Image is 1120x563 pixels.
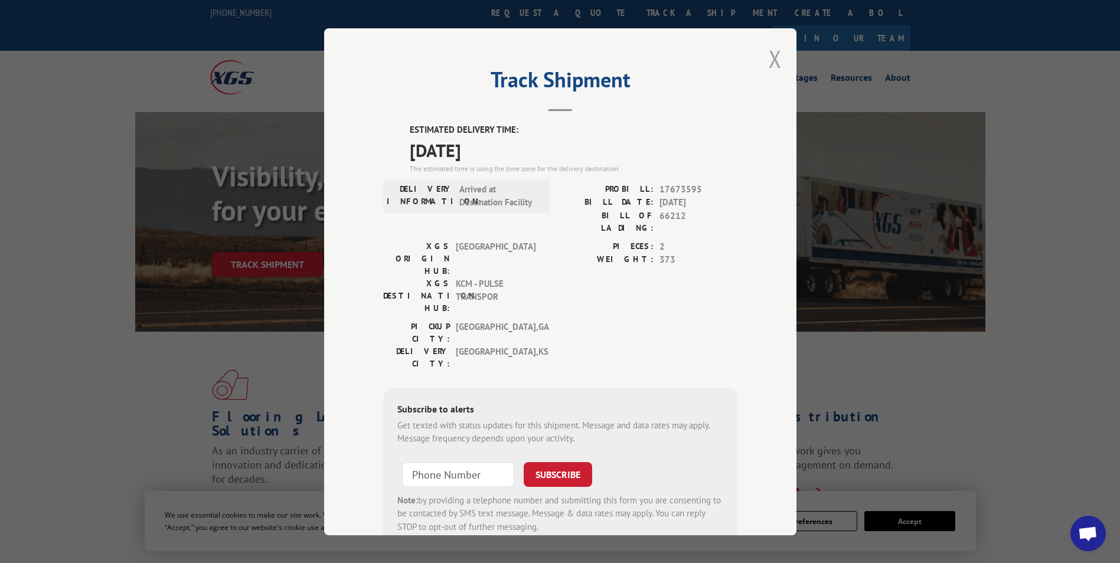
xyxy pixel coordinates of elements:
[456,345,535,369] span: [GEOGRAPHIC_DATA] , KS
[397,418,723,445] div: Get texted with status updates for this shipment. Message and data rates may apply. Message frequ...
[410,123,737,137] label: ESTIMATED DELIVERY TIME:
[769,43,782,74] button: Close modal
[524,461,592,486] button: SUBSCRIBE
[659,196,737,210] span: [DATE]
[387,182,453,209] label: DELIVERY INFORMATION:
[383,277,450,314] label: XGS DESTINATION HUB:
[383,240,450,277] label: XGS ORIGIN HUB:
[383,320,450,345] label: PICKUP CITY:
[383,345,450,369] label: DELIVERY CITY:
[1070,516,1106,551] div: Open chat
[456,320,535,345] span: [GEOGRAPHIC_DATA] , GA
[397,401,723,418] div: Subscribe to alerts
[456,240,535,277] span: [GEOGRAPHIC_DATA]
[397,493,723,533] div: by providing a telephone number and submitting this form you are consenting to be contacted by SM...
[383,71,737,94] h2: Track Shipment
[659,240,737,253] span: 2
[560,240,654,253] label: PIECES:
[410,136,737,163] span: [DATE]
[560,209,654,234] label: BILL OF LADING:
[659,209,737,234] span: 66212
[560,182,654,196] label: PROBILL:
[659,182,737,196] span: 17673595
[397,494,418,505] strong: Note:
[402,461,514,486] input: Phone Number
[456,277,535,314] span: KCM - PULSE TRANSPOR
[459,182,539,209] span: Arrived at Destination Facility
[560,196,654,210] label: BILL DATE:
[410,163,737,174] div: The estimated time is using the time zone for the delivery destination.
[560,253,654,267] label: WEIGHT:
[659,253,737,267] span: 373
